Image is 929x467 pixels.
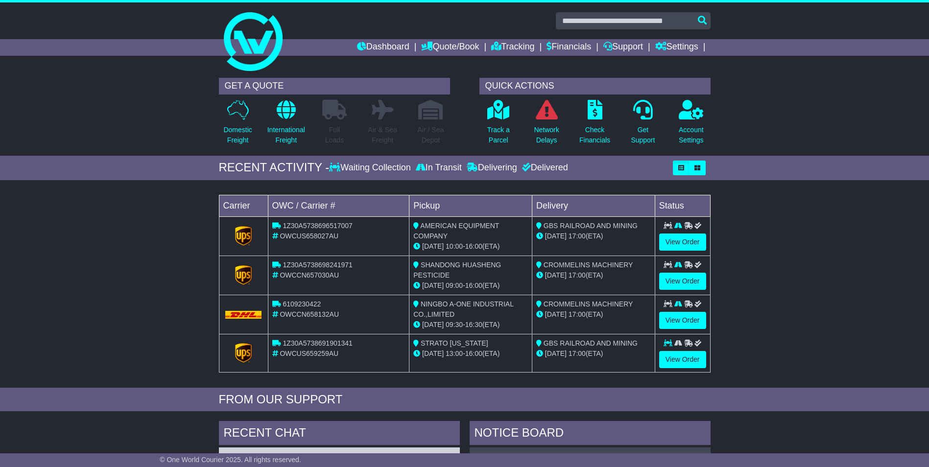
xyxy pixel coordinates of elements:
p: Track a Parcel [487,125,510,145]
span: CROMMELINS MACHINERY [544,261,633,269]
span: © One World Courier 2025. All rights reserved. [160,456,301,464]
span: 17:00 [569,350,586,357]
a: GetSupport [630,99,655,151]
div: - (ETA) [413,280,528,291]
p: Full Loads [322,125,347,145]
a: AccountSettings [678,99,704,151]
a: Support [603,39,643,56]
a: View Order [659,273,706,290]
span: 09:30 [446,321,463,328]
div: (ETA) [536,309,651,320]
p: Check Financials [579,125,610,145]
span: S00311031 [286,452,321,460]
td: Pickup [409,195,532,216]
a: NetworkDelays [533,99,559,151]
span: 6109230422 [283,300,321,308]
div: ( ) [224,452,455,461]
span: OWCUS659259AU [280,350,338,357]
span: [DATE] [545,350,567,357]
div: FROM OUR SUPPORT [219,393,711,407]
span: [DATE] [422,321,444,328]
a: OWCAU658707AU [475,452,533,460]
div: GET A QUOTE [219,78,450,94]
span: 16:00 [465,281,482,289]
span: SHANDONG HUASHENG PESTICIDE [413,261,501,279]
span: 16:00 [465,242,482,250]
p: Air & Sea Freight [368,125,397,145]
span: OWCCN658132AU [280,310,339,318]
div: Delivering [464,163,520,173]
span: 10:00 [446,242,463,250]
div: - (ETA) [413,241,528,252]
span: [DATE] [545,271,567,279]
div: Delivered [520,163,568,173]
img: GetCarrierServiceLogo [235,265,252,285]
a: OWCAU658707AU [224,452,283,460]
span: [DATE] [545,310,567,318]
a: Tracking [491,39,534,56]
a: View Order [659,312,706,329]
div: - (ETA) [413,349,528,359]
span: [DATE] [422,281,444,289]
div: NOTICE BOARD [470,421,711,447]
span: 1Z30A5738691901341 [283,339,352,347]
span: AMERICAN EQUIPMENT COMPANY [413,222,499,240]
span: GBS RAILROAD AND MINING [544,222,638,230]
div: [DATE] 10:34 [414,452,454,461]
a: Dashboard [357,39,409,56]
span: S00311031 [535,452,571,460]
span: 17:00 [569,271,586,279]
span: GBS RAILROAD AND MINING [544,339,638,347]
div: [DATE] 09:37 [665,452,705,461]
div: ( ) [475,452,706,461]
div: - (ETA) [413,320,528,330]
span: [DATE] [422,242,444,250]
a: Track aParcel [487,99,510,151]
img: GetCarrierServiceLogo [235,343,252,363]
p: Network Delays [534,125,559,145]
div: QUICK ACTIONS [479,78,711,94]
div: RECENT ACTIVITY - [219,161,330,175]
td: Carrier [219,195,268,216]
p: Domestic Freight [223,125,252,145]
span: 09:00 [446,281,463,289]
span: 1Z30A5738698241971 [283,261,352,269]
span: OWCCN657030AU [280,271,339,279]
span: [DATE] [422,350,444,357]
span: 17:00 [569,232,586,240]
span: NINGBO A-ONE INDUSTRIAL CO.,LIMITED [413,300,513,318]
td: Delivery [532,195,655,216]
div: Waiting Collection [329,163,413,173]
p: Account Settings [679,125,704,145]
span: [DATE] [545,232,567,240]
a: Settings [655,39,698,56]
span: 13:00 [446,350,463,357]
a: View Order [659,351,706,368]
td: OWC / Carrier # [268,195,409,216]
div: (ETA) [536,349,651,359]
div: (ETA) [536,270,651,280]
img: GetCarrierServiceLogo [235,226,252,246]
div: RECENT CHAT [219,421,460,447]
span: 17:00 [569,310,586,318]
span: 1Z30A5738696517007 [283,222,352,230]
div: In Transit [413,163,464,173]
span: 16:30 [465,321,482,328]
p: Get Support [631,125,655,145]
img: DHL.png [225,311,262,319]
td: Status [655,195,710,216]
span: STRATO [US_STATE] [421,339,488,347]
span: 16:00 [465,350,482,357]
span: OWCUS658027AU [280,232,338,240]
a: DomesticFreight [223,99,252,151]
p: International Freight [267,125,305,145]
a: CheckFinancials [579,99,611,151]
p: Air / Sea Depot [418,125,444,145]
a: Quote/Book [421,39,479,56]
a: InternationalFreight [267,99,306,151]
div: (ETA) [536,231,651,241]
a: View Order [659,233,706,251]
a: Financials [547,39,591,56]
span: CROMMELINS MACHINERY [544,300,633,308]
